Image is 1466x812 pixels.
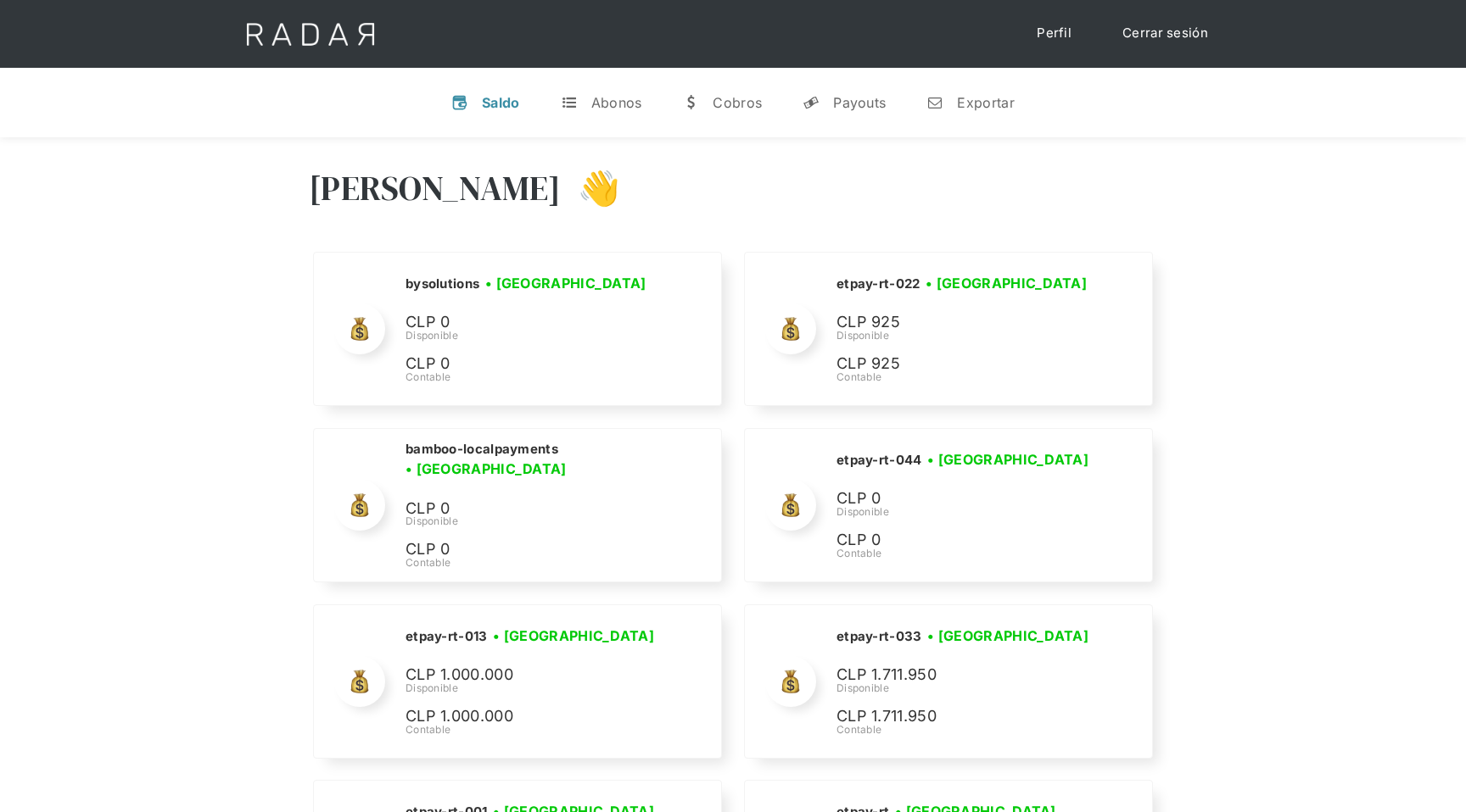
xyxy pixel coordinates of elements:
[833,94,886,111] div: Payouts
[406,275,479,292] h2: bysolutions
[837,681,1094,696] div: Disponible
[957,94,1014,111] div: Exportar
[591,94,642,111] div: Abonos
[406,722,660,737] div: Contable
[682,94,699,111] div: w
[309,167,561,209] h3: [PERSON_NAME]
[482,94,520,111] div: Saldo
[451,94,468,111] div: v
[837,328,1093,343] div: Disponible
[493,626,654,646] h3: • [GEOGRAPHIC_DATA]
[406,370,660,385] div: Contable
[926,94,943,111] div: n
[837,628,922,645] h2: etpay-rt-033
[406,514,701,529] div: Disponible
[837,528,1091,553] p: CLP 0
[406,628,488,645] h2: etpay-rt-013
[837,546,1094,561] div: Contable
[837,504,1094,520] div: Disponible
[406,663,660,687] p: CLP 1.000.000
[837,663,1091,687] p: CLP 1.711.950
[837,370,1093,385] div: Contable
[837,352,1091,376] p: CLP 925
[406,497,660,521] p: CLP 0
[406,555,701,570] div: Contable
[927,449,1088,470] h3: • [GEOGRAPHIC_DATA]
[713,94,762,111] div: Cobros
[926,273,1087,293] h3: • [GEOGRAPHIC_DATA]
[406,441,558,458] h2: bamboo-localpayments
[837,452,922,469] h2: etpay-rt-044
[927,626,1088,646] h3: • [GEOGRAPHIC_DATA]
[561,94,578,111] div: t
[837,722,1094,737] div: Contable
[485,273,646,293] h3: • [GEOGRAPHIC_DATA]
[406,328,660,343] div: Disponible
[837,704,1091,729] p: CLP 1.711.950
[406,704,660,729] p: CLP 1.000.000
[837,310,1091,335] p: CLP 925
[837,487,1091,511] p: CLP 0
[406,681,660,696] div: Disponible
[803,94,820,111] div: y
[406,459,567,479] h3: • [GEOGRAPHIC_DATA]
[1020,17,1088,50] a: Perfil
[561,167,620,209] h3: 👋
[837,275,920,292] h2: etpay-rt-022
[406,310,660,335] p: CLP 0
[1105,17,1225,50] a: Cerrar sesión
[406,537,660,562] p: CLP 0
[406,352,660,376] p: CLP 0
